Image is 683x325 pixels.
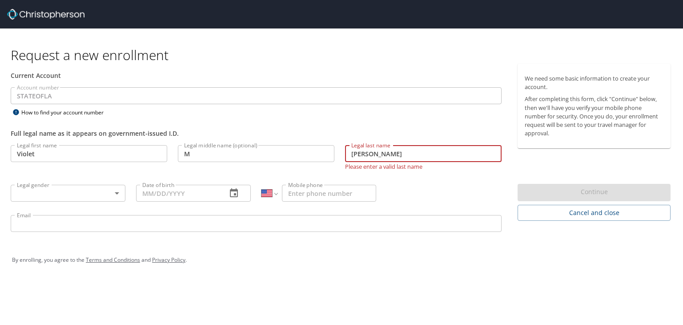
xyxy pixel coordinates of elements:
[136,185,220,202] input: MM/DD/YYYY
[345,162,502,171] p: Please enter a valid last name
[11,129,502,138] div: Full legal name as it appears on government-issued I.D.
[11,46,678,64] h1: Request a new enrollment
[282,185,376,202] input: Enter phone number
[7,9,84,20] img: cbt logo
[11,71,502,80] div: Current Account
[11,185,125,202] div: ​
[525,207,663,219] span: Cancel and close
[525,74,663,91] p: We need some basic information to create your account.
[518,205,671,221] button: Cancel and close
[12,249,671,271] div: By enrolling, you agree to the and .
[86,256,140,264] a: Terms and Conditions
[11,107,122,118] div: How to find your account number
[152,256,185,264] a: Privacy Policy
[525,95,663,138] p: After completing this form, click "Continue" below, then we'll have you verify your mobile phone ...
